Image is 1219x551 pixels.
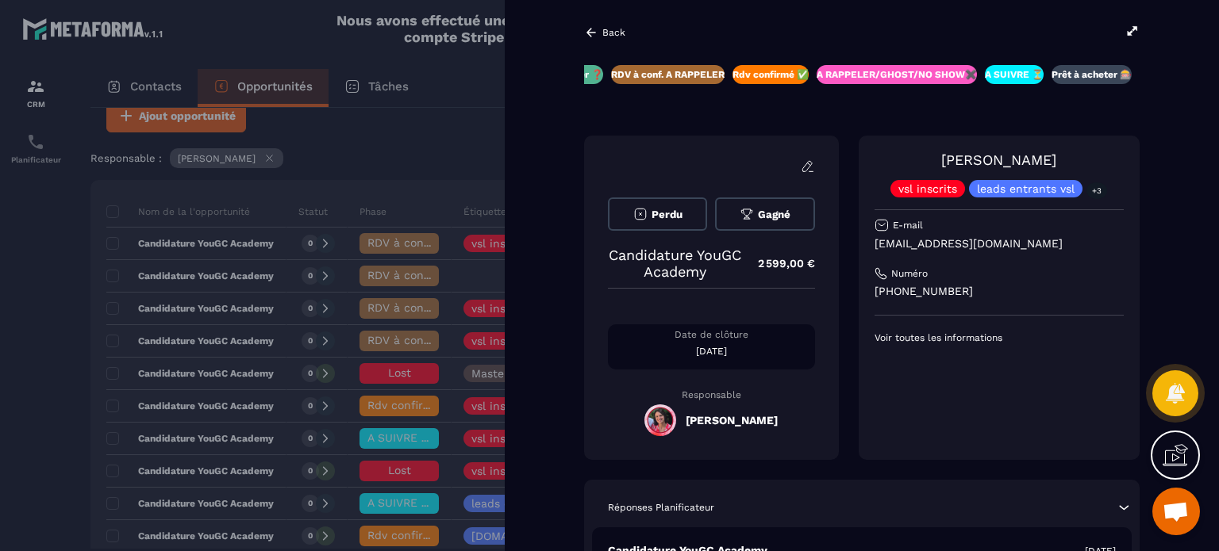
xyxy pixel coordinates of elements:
p: Rdv confirmé ✅ [733,68,809,81]
a: [PERSON_NAME] [941,151,1056,168]
p: RDV à conf. A RAPPELER [611,68,725,81]
p: vsl inscrits [898,183,957,194]
p: E-mail [893,219,923,231]
p: A RAPPELER/GHOST/NO SHOW✖️ [817,68,977,81]
p: 2 599,00 € [742,248,815,279]
span: Perdu [652,209,683,220]
p: Responsable [608,389,815,400]
p: Date de clôture [608,328,815,341]
button: Perdu [608,197,707,231]
p: leads entrants vsl [977,183,1075,194]
p: Voir toutes les informations [875,331,1124,344]
p: Prêt à acheter 🎰 [1052,68,1132,81]
p: A SUIVRE ⏳ [985,68,1044,81]
button: Gagné [715,197,814,231]
p: Numéro [891,267,928,280]
p: +3 [1086,182,1107,199]
div: Ouvrir le chat [1152,488,1200,535]
p: [DATE] [608,345,815,358]
p: Réponses Planificateur [608,501,714,514]
p: Back [602,27,625,38]
p: Candidature YouGC Academy [608,247,742,280]
p: [PHONE_NUMBER] [875,284,1124,299]
h5: [PERSON_NAME] [686,414,778,427]
p: [EMAIL_ADDRESS][DOMAIN_NAME] [875,236,1124,251]
span: Gagné [758,209,790,220]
